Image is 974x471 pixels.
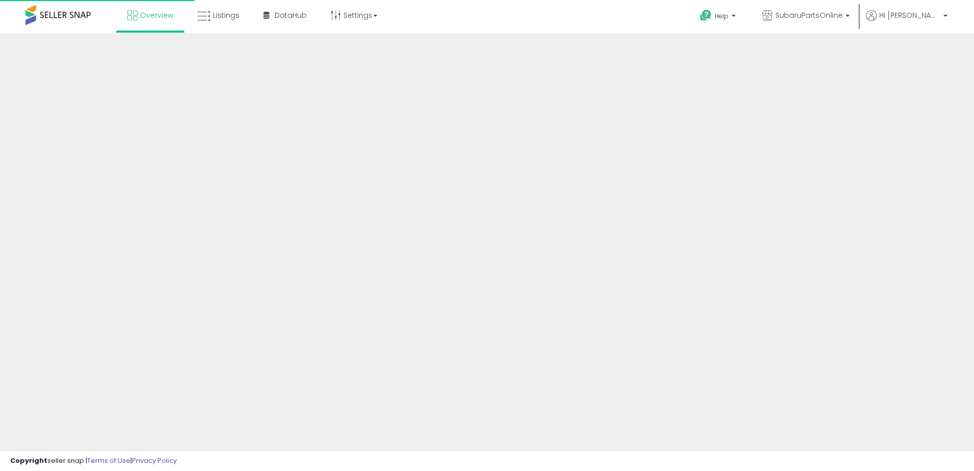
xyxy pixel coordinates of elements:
[692,2,746,33] a: Help
[879,10,940,20] span: Hi [PERSON_NAME]
[10,456,47,465] strong: Copyright
[87,456,130,465] a: Terms of Use
[140,10,173,20] span: Overview
[775,10,843,20] span: SubaruPartsOnline
[715,12,728,20] span: Help
[132,456,177,465] a: Privacy Policy
[866,10,948,33] a: Hi [PERSON_NAME]
[213,10,239,20] span: Listings
[699,9,712,22] i: Get Help
[275,10,307,20] span: DataHub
